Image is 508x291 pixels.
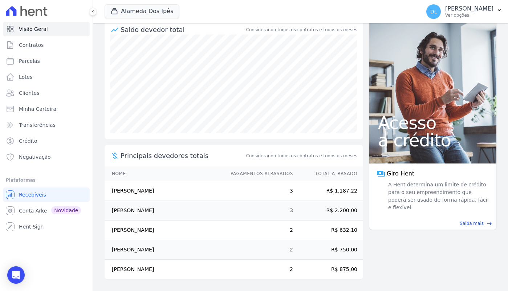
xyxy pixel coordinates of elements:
a: Recebíveis [3,187,90,202]
span: Clientes [19,89,39,97]
td: [PERSON_NAME] [105,201,224,221]
span: Visão Geral [19,25,48,33]
button: DL [PERSON_NAME] Ver opções [420,1,508,22]
th: Pagamentos Atrasados [224,166,293,181]
a: Transferências [3,118,90,132]
div: Considerando todos os contratos e todos os meses [246,27,357,33]
span: Contratos [19,41,44,49]
a: Parcelas [3,54,90,68]
td: R$ 1.187,22 [293,181,363,201]
th: Total Atrasado [293,166,363,181]
a: Crédito [3,134,90,148]
a: Contratos [3,38,90,52]
td: 2 [224,260,293,279]
td: [PERSON_NAME] [105,260,224,279]
span: Conta Arke [19,207,47,214]
span: Saiba mais [460,220,484,227]
a: Hent Sign [3,219,90,234]
a: Lotes [3,70,90,84]
a: Conta Arke Novidade [3,203,90,218]
span: east [487,221,492,226]
span: Lotes [19,73,33,81]
div: Saldo devedor total [121,25,245,35]
span: Considerando todos os contratos e todos os meses [246,153,357,159]
span: Principais devedores totais [121,151,245,161]
td: R$ 750,00 [293,240,363,260]
span: Recebíveis [19,191,46,198]
span: Acesso [378,114,488,132]
span: a crédito [378,132,488,149]
a: Negativação [3,150,90,164]
td: [PERSON_NAME] [105,181,224,201]
th: Nome [105,166,224,181]
td: [PERSON_NAME] [105,240,224,260]
span: Hent Sign [19,223,44,230]
span: Negativação [19,153,51,161]
span: Giro Hent [387,169,414,178]
span: Transferências [19,121,56,129]
td: 2 [224,240,293,260]
span: Crédito [19,137,37,145]
td: R$ 632,10 [293,221,363,240]
a: Visão Geral [3,22,90,36]
td: 2 [224,221,293,240]
td: [PERSON_NAME] [105,221,224,240]
span: DL [430,9,437,14]
div: Plataformas [6,176,87,185]
a: Saiba mais east [374,220,492,227]
span: Novidade [51,206,81,214]
td: R$ 875,00 [293,260,363,279]
button: Alameda Dos Ipês [105,4,179,18]
span: Minha Carteira [19,105,56,113]
a: Clientes [3,86,90,100]
a: Minha Carteira [3,102,90,116]
td: R$ 2.200,00 [293,201,363,221]
td: 3 [224,201,293,221]
span: Parcelas [19,57,40,65]
div: Open Intercom Messenger [7,266,25,284]
p: [PERSON_NAME] [445,5,493,12]
p: Ver opções [445,12,493,18]
td: 3 [224,181,293,201]
span: A Hent determina um limite de crédito para o seu empreendimento que poderá ser usado de forma ráp... [387,181,489,211]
